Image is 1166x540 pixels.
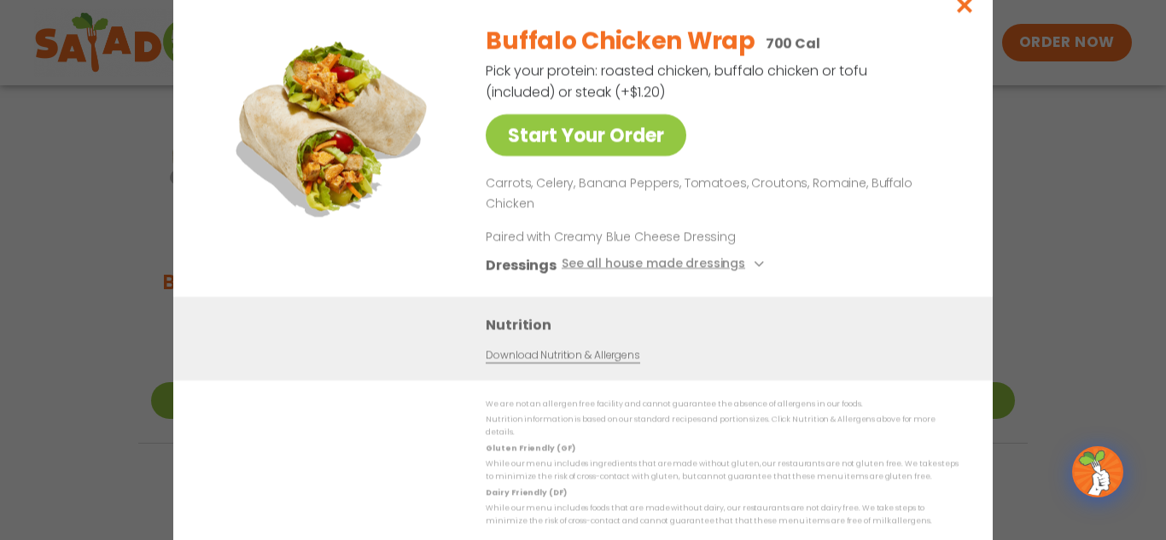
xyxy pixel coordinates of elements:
h2: Buffalo Chicken Wrap [486,23,755,59]
img: Featured product photo for Buffalo Chicken Wrap [212,10,451,249]
p: While our menu includes foods that are made without dairy, our restaurants are not dairy free. We... [486,502,959,528]
a: Download Nutrition & Allergens [486,346,639,363]
strong: Gluten Friendly (GF) [486,442,574,452]
p: Paired with Creamy Blue Cheese Dressing [486,227,802,245]
p: Carrots, Celery, Banana Peppers, Tomatoes, Croutons, Romaine, Buffalo Chicken [486,173,952,214]
p: Pick your protein: roasted chicken, buffalo chicken or tofu (included) or steak (+$1.20) [486,60,870,102]
p: We are not an allergen free facility and cannot guarantee the absence of allergens in our foods. [486,398,959,410]
p: 700 Cal [766,32,820,54]
p: While our menu includes ingredients that are made without gluten, our restaurants are not gluten ... [486,457,959,484]
p: Nutrition information is based on our standard recipes and portion sizes. Click Nutrition & Aller... [486,413,959,439]
button: See all house made dressings [562,253,769,275]
a: Start Your Order [486,114,686,156]
strong: Dairy Friendly (DF) [486,486,566,496]
img: wpChatIcon [1074,448,1122,496]
h3: Dressings [486,253,557,275]
h3: Nutrition [486,313,967,334]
